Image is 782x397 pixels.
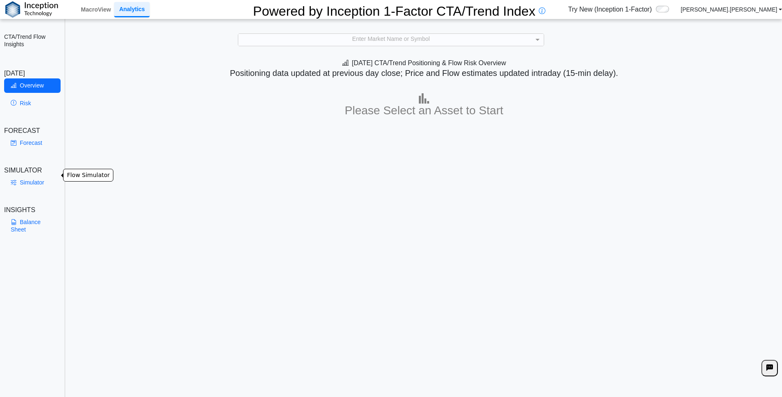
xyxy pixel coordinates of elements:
div: SIMULATOR [4,165,61,175]
div: FORECAST [4,126,61,136]
span: [DATE] CTA/Trend Positioning & Flow Risk Overview [342,59,506,66]
a: Forecast [4,136,61,150]
a: MacroView [77,2,114,17]
img: logo%20black.png [5,1,58,18]
div: Flow Simulator [63,169,113,182]
span: Try New (Inception 1-Factor) [568,5,652,14]
h5: Positioning data updated at previous day close; Price and Flow estimates updated intraday (15-min... [70,68,779,78]
a: Risk [4,96,61,110]
a: [PERSON_NAME].[PERSON_NAME] [681,6,782,13]
h3: Please Select an Asset to Start [68,104,780,118]
div: INSIGHTS [4,205,61,215]
div: [DATE] [4,69,61,78]
a: Overview [4,78,61,92]
a: Simulator [4,175,61,189]
a: Balance Sheet [4,215,61,236]
h2: CTA/Trend Flow Insights [4,33,61,48]
img: bar-chart.png [419,93,429,104]
div: Enter Market Name or Symbol [238,34,544,46]
a: Analytics [114,2,150,17]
